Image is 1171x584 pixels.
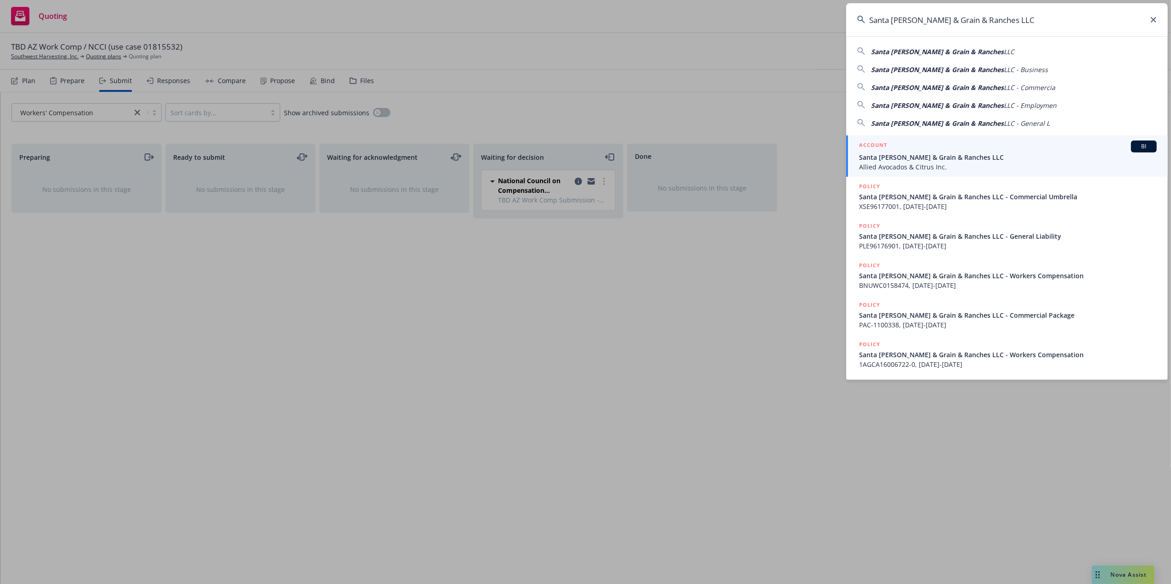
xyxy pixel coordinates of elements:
[846,177,1168,216] a: POLICYSanta [PERSON_NAME] & Grain & Ranches LLC - Commercial UmbrellaXSE96177001, [DATE]-[DATE]
[859,261,880,270] h5: POLICY
[859,300,880,309] h5: POLICY
[1004,83,1055,92] span: LLC - Commercia
[859,162,1157,172] span: Allied Avocados & Citrus Inc.
[1004,119,1050,128] span: LLC - General L
[859,140,887,152] h5: ACCOUNT
[859,241,1157,251] span: PLE96176901, [DATE]-[DATE]
[846,295,1168,335] a: POLICYSanta [PERSON_NAME] & Grain & Ranches LLC - Commercial PackagePAC-1100338, [DATE]-[DATE]
[859,340,880,349] h5: POLICY
[859,182,880,191] h5: POLICY
[871,65,1004,74] span: Santa [PERSON_NAME] & Grain & Ranches
[859,202,1157,211] span: XSE96177001, [DATE]-[DATE]
[859,271,1157,281] span: Santa [PERSON_NAME] & Grain & Ranches LLC - Workers Compensation
[859,320,1157,330] span: PAC-1100338, [DATE]-[DATE]
[1135,142,1153,151] span: BI
[859,221,880,230] h5: POLICY
[1004,65,1048,74] span: LLC - Business
[1004,101,1057,110] span: LLC - Employmen
[846,256,1168,295] a: POLICYSanta [PERSON_NAME] & Grain & Ranches LLC - Workers CompensationBNUWC0158474, [DATE]-[DATE]
[859,152,1157,162] span: Santa [PERSON_NAME] & Grain & Ranches LLC
[846,135,1168,177] a: ACCOUNTBISanta [PERSON_NAME] & Grain & Ranches LLCAllied Avocados & Citrus Inc.
[846,3,1168,36] input: Search...
[859,231,1157,241] span: Santa [PERSON_NAME] & Grain & Ranches LLC - General Liability
[871,119,1004,128] span: Santa [PERSON_NAME] & Grain & Ranches
[1004,47,1014,56] span: LLC
[871,47,1004,56] span: Santa [PERSON_NAME] & Grain & Ranches
[846,216,1168,256] a: POLICYSanta [PERSON_NAME] & Grain & Ranches LLC - General LiabilityPLE96176901, [DATE]-[DATE]
[859,310,1157,320] span: Santa [PERSON_NAME] & Grain & Ranches LLC - Commercial Package
[859,281,1157,290] span: BNUWC0158474, [DATE]-[DATE]
[871,83,1004,92] span: Santa [PERSON_NAME] & Grain & Ranches
[859,192,1157,202] span: Santa [PERSON_NAME] & Grain & Ranches LLC - Commercial Umbrella
[859,359,1157,369] span: 1AGCA16006722-0, [DATE]-[DATE]
[871,101,1004,110] span: Santa [PERSON_NAME] & Grain & Ranches
[846,335,1168,374] a: POLICYSanta [PERSON_NAME] & Grain & Ranches LLC - Workers Compensation1AGCA16006722-0, [DATE]-[DATE]
[859,350,1157,359] span: Santa [PERSON_NAME] & Grain & Ranches LLC - Workers Compensation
